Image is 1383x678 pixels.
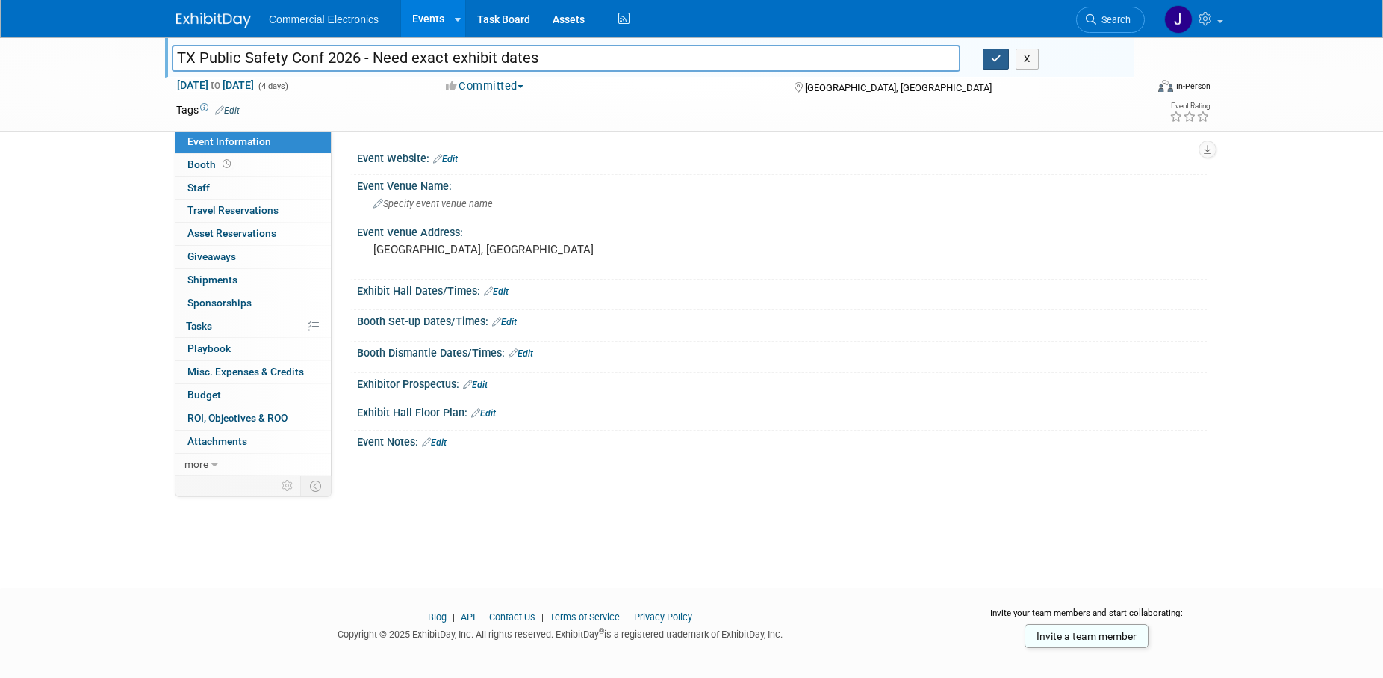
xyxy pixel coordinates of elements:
span: | [622,611,632,623]
a: Playbook [175,338,331,360]
td: Personalize Event Tab Strip [275,476,301,496]
a: Edit [492,317,517,327]
span: to [208,79,223,91]
a: Staff [175,177,331,200]
a: Edit [509,348,533,359]
td: Toggle Event Tabs [301,476,332,496]
span: | [449,611,459,623]
span: Event Information [187,135,271,147]
span: Misc. Expenses & Credits [187,366,304,377]
a: Tasks [175,315,331,338]
span: | [477,611,487,623]
a: Privacy Policy [634,611,692,623]
span: [DATE] [DATE] [176,78,255,92]
span: Commercial Electronics [269,13,379,25]
div: Event Website: [357,147,1207,167]
a: Invite a team member [1025,624,1149,648]
span: (4 days) [257,81,288,91]
a: more [175,454,331,476]
a: Edit [463,380,488,390]
span: Tasks [186,320,212,332]
div: Exhibitor Prospectus: [357,373,1207,392]
button: X [1016,49,1039,70]
div: Exhibit Hall Dates/Times: [357,280,1207,299]
a: Contact Us [489,611,535,623]
a: Blog [428,611,447,623]
a: Travel Reservations [175,200,331,222]
sup: ® [599,627,604,635]
a: API [461,611,475,623]
a: Terms of Service [550,611,620,623]
a: Budget [175,384,331,407]
img: Format-Inperson.png [1158,80,1173,92]
div: Invite your team members and start collaborating: [966,607,1208,629]
span: Budget [187,389,221,401]
a: Giveaways [175,246,331,268]
div: In-Person [1175,81,1210,92]
span: Attachments [187,435,247,447]
span: Playbook [187,342,231,354]
a: Misc. Expenses & Credits [175,361,331,383]
a: Search [1076,7,1145,33]
a: Sponsorships [175,292,331,315]
span: ROI, Objectives & ROO [187,412,288,424]
span: Booth [187,158,234,170]
span: Giveaways [187,250,236,262]
a: Edit [484,286,509,297]
a: Booth [175,154,331,176]
img: Jennifer Roosa [1164,5,1193,34]
span: Sponsorships [187,297,252,309]
span: Specify event venue name [373,198,493,209]
div: Event Notes: [357,431,1207,450]
a: ROI, Objectives & ROO [175,407,331,430]
div: Booth Set-up Dates/Times: [357,310,1207,330]
span: more [184,458,208,470]
span: Travel Reservations [187,204,279,216]
div: Event Venue Name: [357,175,1207,194]
a: Asset Reservations [175,223,331,245]
span: Shipments [187,274,237,286]
a: Edit [433,154,458,164]
div: Copyright © 2025 ExhibitDay, Inc. All rights reserved. ExhibitDay is a registered trademark of Ex... [176,624,944,641]
span: Search [1096,14,1131,25]
div: Booth Dismantle Dates/Times: [357,342,1207,361]
a: Event Information [175,131,331,153]
a: Edit [471,408,496,419]
pre: [GEOGRAPHIC_DATA], [GEOGRAPHIC_DATA] [373,243,694,256]
span: [GEOGRAPHIC_DATA], [GEOGRAPHIC_DATA] [805,82,992,93]
img: ExhibitDay [176,13,251,28]
span: Asset Reservations [187,227,276,239]
span: Booth not reserved yet [220,158,234,170]
button: Committed [441,78,529,94]
span: Staff [187,182,210,194]
div: Exhibit Hall Floor Plan: [357,401,1207,421]
a: Attachments [175,431,331,453]
span: | [538,611,547,623]
a: Shipments [175,269,331,292]
td: Tags [176,102,240,117]
a: Edit [422,437,447,448]
div: Event Format [1057,78,1210,100]
div: Event Rating [1169,102,1210,110]
div: Event Venue Address: [357,221,1207,240]
a: Edit [215,105,240,116]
